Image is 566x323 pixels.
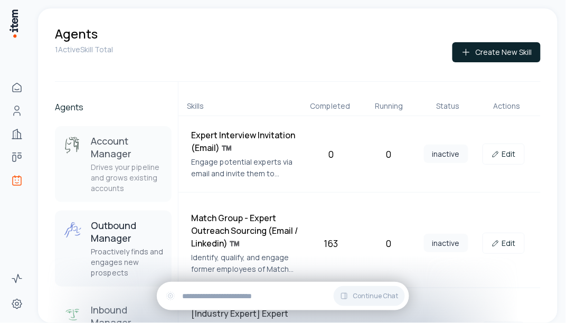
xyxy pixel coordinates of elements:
[364,147,413,161] div: 0
[6,293,27,315] a: Settings
[191,156,298,179] p: Engage potential experts via email and invite them to participate in a paid interview related to ...
[6,170,27,191] a: Agents
[157,282,409,310] div: Continue Chat
[91,246,163,278] p: Proactively finds and engages new prospects
[91,135,163,160] h3: Account Manager
[424,145,468,163] span: inactive
[91,162,163,194] p: Drives your pipeline and grows existing accounts
[483,144,525,165] a: Edit
[191,129,298,154] h4: Expert Interview Invitation (Email) ™️
[55,25,98,42] h1: Agents
[452,42,541,62] button: Create New Skill
[55,101,172,113] h2: Agents
[6,77,27,98] a: Home
[55,211,172,287] button: Outbound ManagerOutbound ManagerProactively finds and engages new prospects
[6,100,27,121] a: People
[305,101,355,111] div: Completed
[364,236,413,251] div: 0
[482,101,532,111] div: Actions
[63,137,82,156] img: Account Manager
[424,234,468,252] span: inactive
[334,286,405,306] button: Continue Chat
[6,123,27,145] a: Companies
[55,126,172,202] button: Account ManagerAccount ManagerDrives your pipeline and grows existing accounts
[187,101,296,111] div: Skills
[191,252,298,275] p: Identify, qualify, and engage former employees of Match Group and any of its subsidiary brands (e...
[423,101,474,111] div: Status
[483,233,525,254] a: Edit
[364,101,414,111] div: Running
[306,236,355,251] div: 163
[306,147,355,161] div: 0
[191,212,298,250] h4: Match Group - Expert Outreach Sourcing (Email / Linkedin) ™️
[6,268,27,289] a: Activity
[63,221,82,240] img: Outbound Manager
[55,44,113,55] p: 1 Active Skill Total
[6,147,27,168] a: Deals
[91,219,163,244] h3: Outbound Manager
[8,8,19,39] img: Item Brain Logo
[353,292,399,300] span: Continue Chat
